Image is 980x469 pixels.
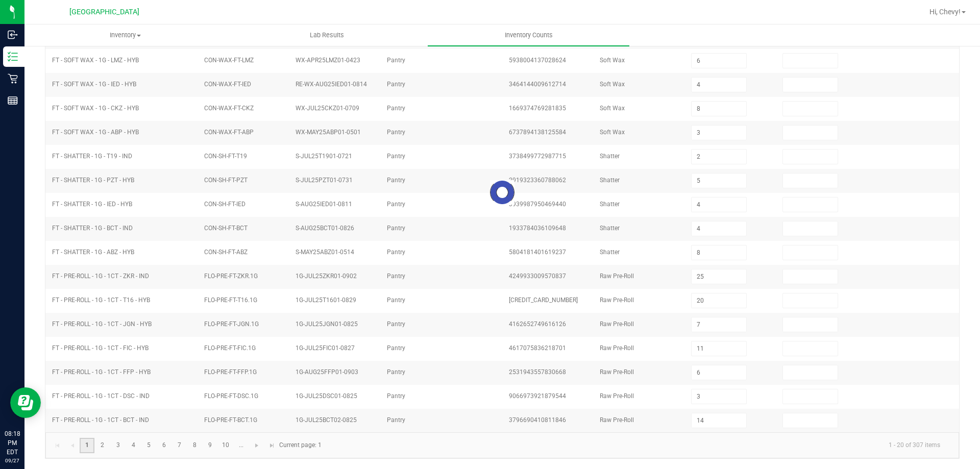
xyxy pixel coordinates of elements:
[328,437,948,454] kendo-pager-info: 1 - 20 of 307 items
[250,438,264,453] a: Go to the next page
[5,457,20,464] p: 09/27
[428,24,629,46] a: Inventory Counts
[172,438,187,453] a: Page 7
[226,24,428,46] a: Lab Results
[203,438,217,453] a: Page 9
[8,73,18,84] inline-svg: Retail
[126,438,141,453] a: Page 4
[10,387,41,418] iframe: Resource center
[268,441,276,450] span: Go to the last page
[5,429,20,457] p: 08:18 PM EDT
[234,438,249,453] a: Page 11
[24,24,226,46] a: Inventory
[25,31,226,40] span: Inventory
[253,441,261,450] span: Go to the next page
[111,438,126,453] a: Page 3
[929,8,961,16] span: Hi, Chevy!
[8,95,18,106] inline-svg: Reports
[141,438,156,453] a: Page 5
[157,438,171,453] a: Page 6
[95,438,110,453] a: Page 2
[80,438,94,453] a: Page 1
[218,438,233,453] a: Page 10
[187,438,202,453] a: Page 8
[264,438,279,453] a: Go to the last page
[69,8,139,16] span: [GEOGRAPHIC_DATA]
[491,31,567,40] span: Inventory Counts
[296,31,358,40] span: Lab Results
[8,52,18,62] inline-svg: Inventory
[8,30,18,40] inline-svg: Inbound
[45,432,959,458] kendo-pager: Current page: 1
